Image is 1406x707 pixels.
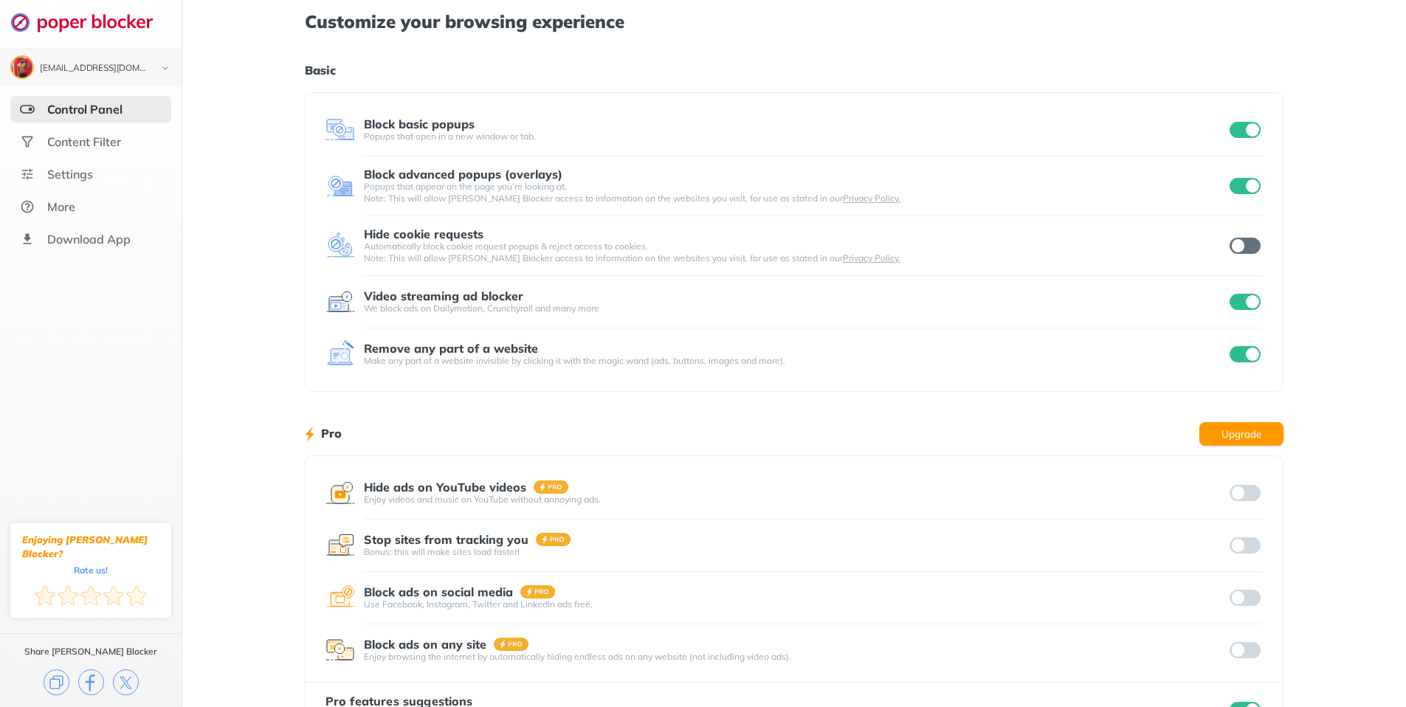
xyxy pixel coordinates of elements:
[364,342,538,355] div: Remove any part of a website
[47,232,131,246] div: Download App
[20,232,35,246] img: download-app.svg
[24,646,157,658] div: Share [PERSON_NAME] Blocker
[364,181,1227,204] div: Popups that appear on the page you’re looking at. Note: This will allow [PERSON_NAME] Blocker acc...
[325,287,355,317] img: feature icon
[364,585,513,599] div: Block ads on social media
[156,61,174,76] img: chevron-bottom-black.svg
[325,583,355,613] img: feature icon
[364,638,486,651] div: Block ads on any site
[534,480,569,494] img: pro-badge.svg
[22,533,159,561] div: Enjoying [PERSON_NAME] Blocker?
[325,531,355,560] img: feature icon
[44,669,69,695] img: copy.svg
[364,227,483,241] div: Hide cookie requests
[325,115,355,145] img: feature icon
[20,167,35,182] img: settings.svg
[20,199,35,214] img: about.svg
[364,651,1227,663] div: Enjoy browsing the internet by automatically hiding endless ads on any website (not including vid...
[325,171,355,201] img: feature icon
[364,289,523,303] div: Video streaming ad blocker
[364,303,1227,314] div: We block ads on Dailymotion, Crunchyroll and many more
[47,134,121,149] div: Content Filter
[520,585,556,599] img: pro-badge.svg
[364,168,562,181] div: Block advanced popups (overlays)
[364,533,528,546] div: Stop sites from tracking you
[494,638,529,651] img: pro-badge.svg
[364,546,1227,558] div: Bonus: this will make sites load faster!
[364,355,1227,367] div: Make any part of a website invisible by clicking it with the magic wand (ads, buttons, images and...
[325,635,355,665] img: feature icon
[113,669,139,695] img: x.svg
[321,424,342,443] h1: Pro
[325,339,355,369] img: feature icon
[305,425,314,443] img: lighting bolt
[364,117,475,131] div: Block basic popups
[364,131,1227,142] div: Popups that open in a new window or tab.
[843,193,900,204] a: Privacy Policy.
[78,669,104,695] img: facebook.svg
[1199,422,1283,446] button: Upgrade
[305,61,1283,80] h1: Basic
[305,12,1283,31] h1: Customize your browsing experience
[364,241,1227,264] div: Automatically block cookie request popups & reject access to cookies. Note: This will allow [PERS...
[20,134,35,149] img: social.svg
[364,494,1227,506] div: Enjoy videos and music on YouTube without annoying ads.
[325,478,355,508] img: feature icon
[47,167,93,182] div: Settings
[325,231,355,261] img: feature icon
[364,599,1227,610] div: Use Facebook, Instagram, Twitter and LinkedIn ads free.
[843,252,900,263] a: Privacy Policy.
[74,567,108,573] div: Rate us!
[536,533,571,546] img: pro-badge.svg
[47,199,75,214] div: More
[20,102,35,117] img: features-selected.svg
[47,102,123,117] div: Control Panel
[40,63,149,74] div: cephustheleo@gmail.com
[364,480,526,494] div: Hide ads on YouTube videos
[10,12,169,32] img: logo-webpage.svg
[12,57,32,77] img: ACg8ocKfXCyuzHXvW1xpfxt8Axh4FR5aL3AXZ5ofC3BgFZYAdmMwjG4k=s96-c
